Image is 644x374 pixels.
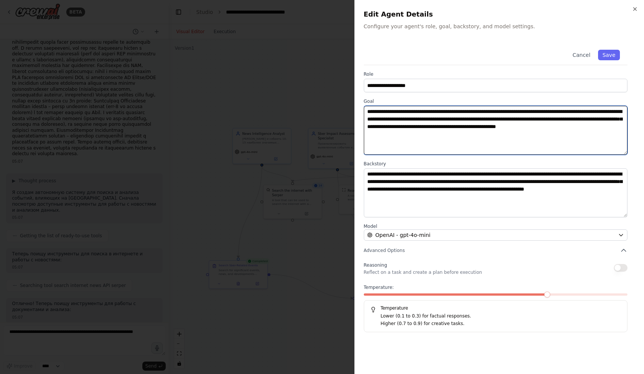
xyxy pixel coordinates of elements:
[364,269,482,275] p: Reflect on a task and create a plan before execution
[381,320,621,328] p: Higher (0.7 to 0.9) for creative tasks.
[364,223,628,229] label: Model
[568,50,595,60] button: Cancel
[364,161,628,167] label: Backstory
[370,305,621,311] h5: Temperature
[364,98,628,104] label: Goal
[364,9,635,20] h2: Edit Agent Details
[364,263,387,268] span: Reasoning
[364,247,405,253] span: Advanced Options
[375,231,430,239] span: OpenAI - gpt-4o-mini
[364,23,635,30] p: Configure your agent's role, goal, backstory, and model settings.
[364,71,628,77] label: Role
[364,229,628,241] button: OpenAI - gpt-4o-mini
[364,247,628,254] button: Advanced Options
[598,50,620,60] button: Save
[381,313,621,320] p: Lower (0.1 to 0.3) for factual responses.
[364,284,394,290] span: Temperature:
